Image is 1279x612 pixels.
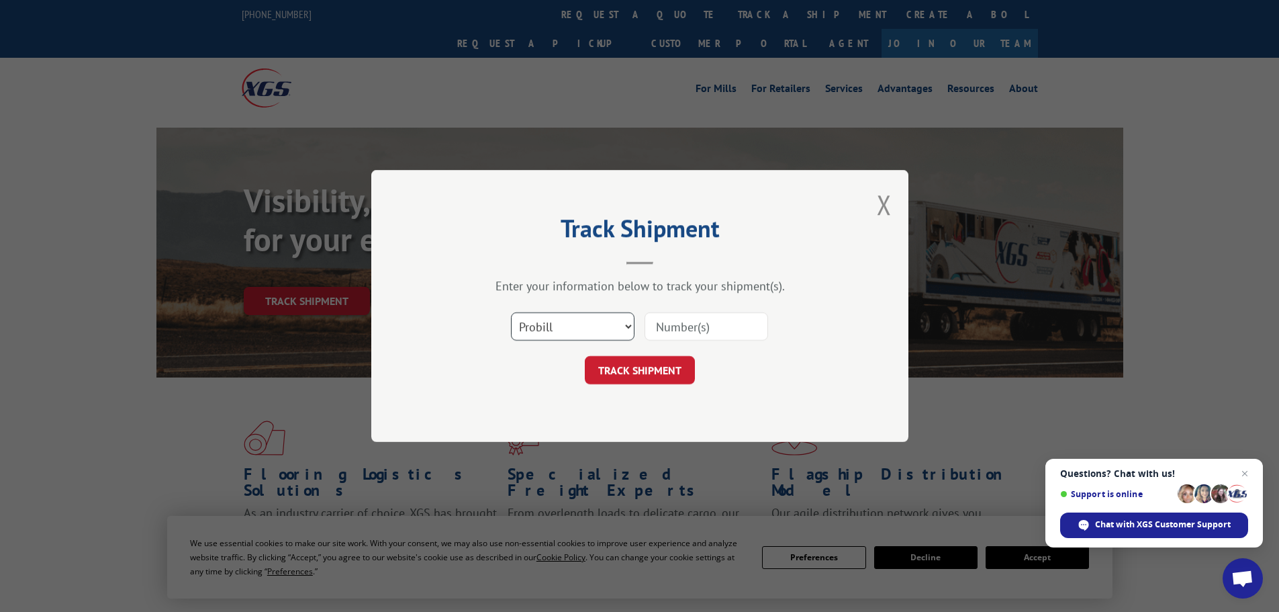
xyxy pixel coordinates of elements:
[877,187,892,222] button: Close modal
[438,278,841,294] div: Enter your information below to track your shipment(s).
[1223,558,1263,599] div: Open chat
[585,356,695,384] button: TRACK SHIPMENT
[645,312,768,341] input: Number(s)
[1095,519,1231,531] span: Chat with XGS Customer Support
[1060,513,1248,538] div: Chat with XGS Customer Support
[438,219,841,245] h2: Track Shipment
[1060,489,1173,499] span: Support is online
[1060,468,1248,479] span: Questions? Chat with us!
[1237,466,1253,482] span: Close chat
